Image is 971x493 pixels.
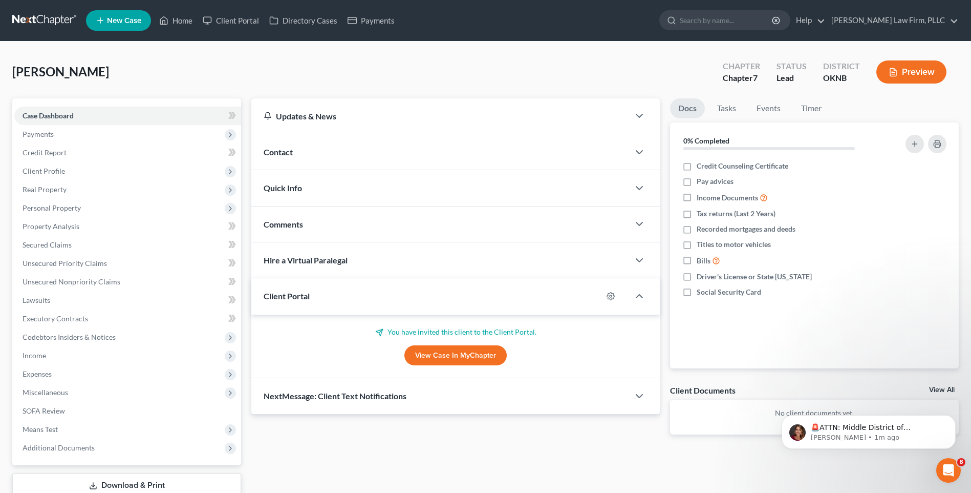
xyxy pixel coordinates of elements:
[723,60,760,72] div: Chapter
[929,386,955,394] a: View All
[14,291,241,310] a: Lawsuits
[957,458,965,466] span: 8
[264,111,617,121] div: Updates & News
[107,17,141,25] span: New Case
[936,458,961,483] iframe: Intercom live chat
[264,291,310,301] span: Client Portal
[23,314,88,323] span: Executory Contracts
[697,272,812,282] span: Driver's License or State [US_STATE]
[14,107,241,125] a: Case Dashboard
[766,394,971,465] iframe: Intercom notifications message
[697,224,795,234] span: Recorded mortgages and deeds
[23,259,107,268] span: Unsecured Priority Claims
[876,60,946,84] button: Preview
[697,239,771,250] span: Titles to motor vehicles
[697,193,758,203] span: Income Documents
[14,217,241,236] a: Property Analysis
[23,296,50,304] span: Lawsuits
[697,209,775,219] span: Tax returns (Last 2 Years)
[23,185,67,194] span: Real Property
[23,406,65,415] span: SOFA Review
[23,130,54,138] span: Payments
[23,111,74,120] span: Case Dashboard
[264,147,293,157] span: Contact
[264,219,303,229] span: Comments
[23,369,52,378] span: Expenses
[23,167,65,175] span: Client Profile
[683,136,729,145] strong: 0% Completed
[776,72,807,84] div: Lead
[23,240,72,249] span: Secured Claims
[776,60,807,72] div: Status
[823,72,860,84] div: OKNB
[154,11,198,30] a: Home
[823,60,860,72] div: District
[23,425,58,434] span: Means Test
[14,310,241,328] a: Executory Contracts
[723,72,760,84] div: Chapter
[264,391,406,401] span: NextMessage: Client Text Notifications
[709,98,744,118] a: Tasks
[680,11,773,30] input: Search by name...
[14,273,241,291] a: Unsecured Nonpriority Claims
[14,402,241,420] a: SOFA Review
[791,11,825,30] a: Help
[748,98,789,118] a: Events
[826,11,958,30] a: [PERSON_NAME] Law Firm, PLLC
[678,408,951,418] p: No client documents yet.
[23,222,79,231] span: Property Analysis
[264,11,342,30] a: Directory Cases
[670,385,736,396] div: Client Documents
[264,327,648,337] p: You have invited this client to the Client Portal.
[23,443,95,452] span: Additional Documents
[404,345,507,366] a: View Case in MyChapter
[697,287,761,297] span: Social Security Card
[23,203,81,212] span: Personal Property
[670,98,705,118] a: Docs
[793,98,830,118] a: Timer
[264,183,302,193] span: Quick Info
[23,333,116,341] span: Codebtors Insiders & Notices
[264,255,348,265] span: Hire a Virtual Paralegal
[697,256,710,266] span: Bills
[14,236,241,254] a: Secured Claims
[23,148,67,157] span: Credit Report
[753,73,758,83] span: 7
[23,277,120,286] span: Unsecured Nonpriority Claims
[342,11,400,30] a: Payments
[14,254,241,273] a: Unsecured Priority Claims
[198,11,264,30] a: Client Portal
[23,388,68,397] span: Miscellaneous
[697,161,788,171] span: Credit Counseling Certificate
[14,143,241,162] a: Credit Report
[697,176,733,187] span: Pay advices
[23,351,46,360] span: Income
[12,64,109,79] span: [PERSON_NAME]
